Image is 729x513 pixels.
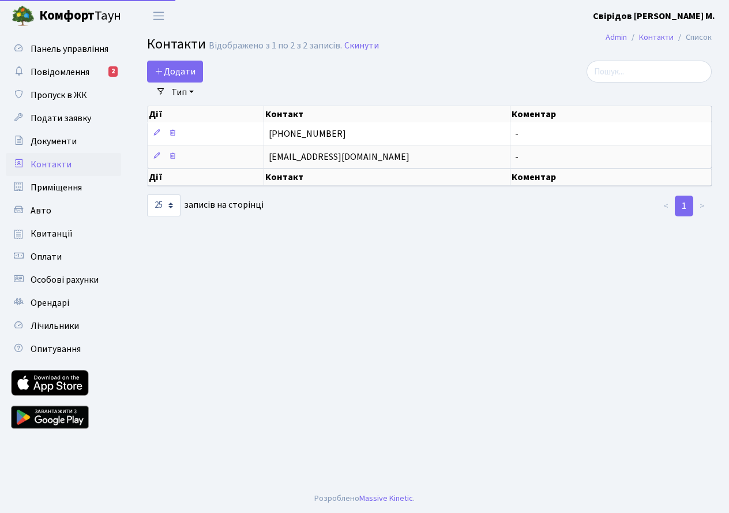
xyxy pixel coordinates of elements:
span: Приміщення [31,181,82,194]
a: 1 [675,196,693,216]
span: Подати заявку [31,112,91,125]
span: Повідомлення [31,66,89,78]
a: Admin [606,31,627,43]
img: logo.png [12,5,35,28]
b: Свірідов [PERSON_NAME] М. [593,10,715,23]
a: Панель управління [6,38,121,61]
a: Оплати [6,245,121,268]
a: Свірідов [PERSON_NAME] М. [593,9,715,23]
span: Контакти [147,34,206,54]
span: Орендарі [31,297,69,309]
span: Лічильники [31,320,79,332]
a: Особові рахунки [6,268,121,291]
div: 2 [108,66,118,77]
span: - [515,128,518,140]
a: Документи [6,130,121,153]
span: Контакти [31,158,72,171]
a: Приміщення [6,176,121,199]
div: Відображено з 1 по 2 з 2 записів. [209,40,342,51]
th: Коментар [510,106,712,122]
input: Пошук... [587,61,712,83]
a: Орендарі [6,291,121,314]
th: Контакт [264,168,510,186]
th: Коментар [510,168,712,186]
li: Список [674,31,712,44]
a: Лічильники [6,314,121,338]
a: Massive Kinetic [359,492,413,504]
span: - [515,151,518,163]
th: Контакт [264,106,510,122]
div: Розроблено . [314,492,415,505]
span: Квитанції [31,227,73,240]
a: Авто [6,199,121,222]
th: Дії [148,106,264,122]
span: [EMAIL_ADDRESS][DOMAIN_NAME] [269,151,409,163]
a: Повідомлення2 [6,61,121,84]
span: Авто [31,204,51,217]
span: [PHONE_NUMBER] [269,128,346,140]
a: Контакти [6,153,121,176]
select: записів на сторінці [147,194,181,216]
a: Квитанції [6,222,121,245]
span: Документи [31,135,77,148]
a: Контакти [639,31,674,43]
span: Оплати [31,250,62,263]
span: Додати [155,65,196,78]
b: Комфорт [39,6,95,25]
span: Пропуск в ЖК [31,89,87,102]
span: Панель управління [31,43,108,55]
a: Пропуск в ЖК [6,84,121,107]
th: Дії [148,168,264,186]
span: Особові рахунки [31,274,99,286]
a: Додати [147,61,203,83]
label: записів на сторінці [147,194,264,216]
a: Скинути [344,40,379,51]
nav: breadcrumb [588,25,729,50]
button: Переключити навігацію [144,6,173,25]
span: Опитування [31,343,81,355]
a: Тип [167,83,198,102]
a: Подати заявку [6,107,121,130]
a: Опитування [6,338,121,361]
span: Таун [39,6,121,26]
